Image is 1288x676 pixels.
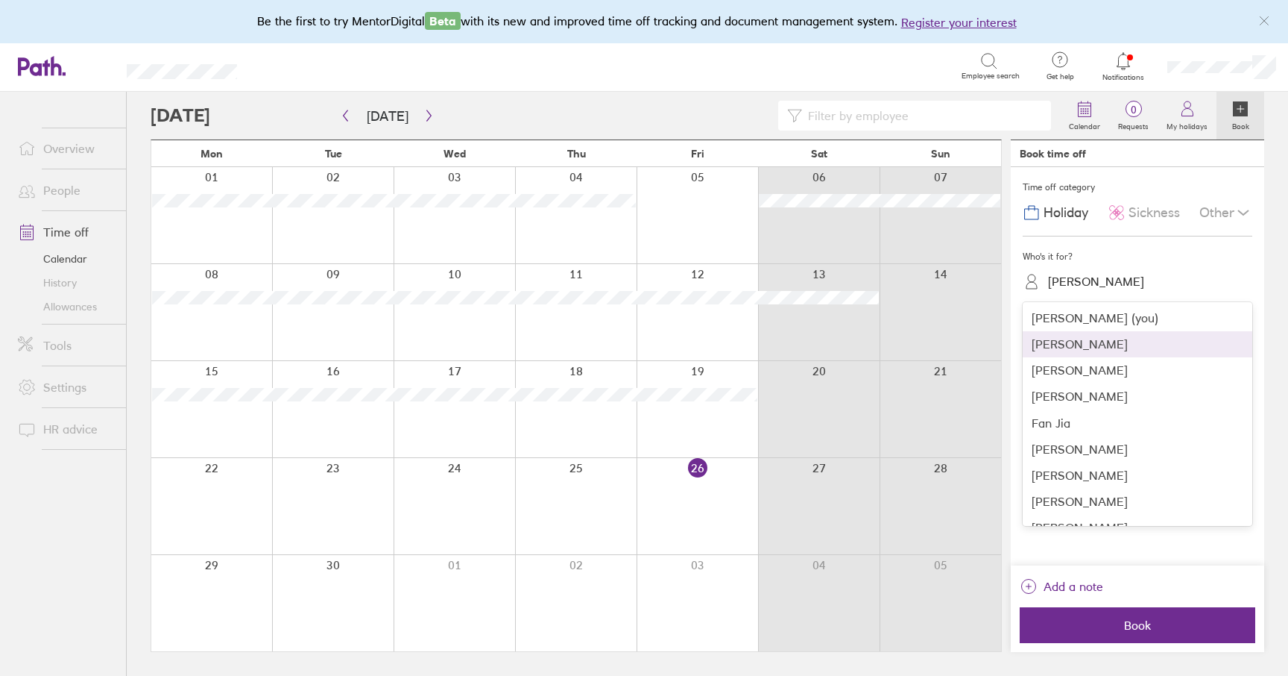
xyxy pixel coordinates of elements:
[1199,198,1252,227] div: Other
[6,414,126,444] a: HR advice
[257,12,1032,31] div: Be the first to try MentorDigital with its new and improved time off tracking and document manage...
[1158,92,1216,140] a: My holidays
[1023,305,1252,331] div: [PERSON_NAME] (you)
[1023,489,1252,515] div: [PERSON_NAME]
[1044,205,1088,221] span: Holiday
[1099,73,1148,82] span: Notifications
[325,148,342,160] span: Tue
[1158,118,1216,131] label: My holidays
[1020,148,1086,160] div: Book time off
[1109,92,1158,140] a: 0Requests
[6,372,126,402] a: Settings
[1044,575,1103,598] span: Add a note
[1099,51,1148,82] a: Notifications
[1020,607,1255,643] button: Book
[1023,245,1252,268] div: Who's it for?
[1060,92,1109,140] a: Calendar
[691,148,704,160] span: Fri
[1023,436,1252,463] div: [PERSON_NAME]
[6,175,126,205] a: People
[1023,515,1252,541] div: [PERSON_NAME]
[1036,72,1085,81] span: Get help
[443,148,466,160] span: Wed
[1060,118,1109,131] label: Calendar
[1216,92,1264,140] a: Book
[962,72,1020,81] span: Employee search
[1109,104,1158,116] span: 0
[802,101,1042,130] input: Filter by employee
[931,148,950,160] span: Sun
[6,271,126,295] a: History
[1023,176,1252,198] div: Time off category
[1020,575,1103,598] button: Add a note
[1023,463,1252,489] div: [PERSON_NAME]
[1223,118,1258,131] label: Book
[6,295,126,319] a: Allowances
[425,12,461,30] span: Beta
[1023,357,1252,384] div: [PERSON_NAME]
[355,104,420,128] button: [DATE]
[1030,619,1245,632] span: Book
[6,331,126,360] a: Tools
[1023,410,1252,436] div: Fan Jia
[1109,118,1158,131] label: Requests
[567,148,586,160] span: Thu
[1023,384,1252,410] div: [PERSON_NAME]
[1048,275,1144,289] div: [PERSON_NAME]
[811,148,827,160] span: Sat
[1128,205,1180,221] span: Sickness
[6,217,126,247] a: Time off
[6,247,126,271] a: Calendar
[901,13,1017,31] button: Register your interest
[1023,331,1252,357] div: [PERSON_NAME]
[277,59,315,72] div: Search
[6,134,126,163] a: Overview
[201,148,223,160] span: Mon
